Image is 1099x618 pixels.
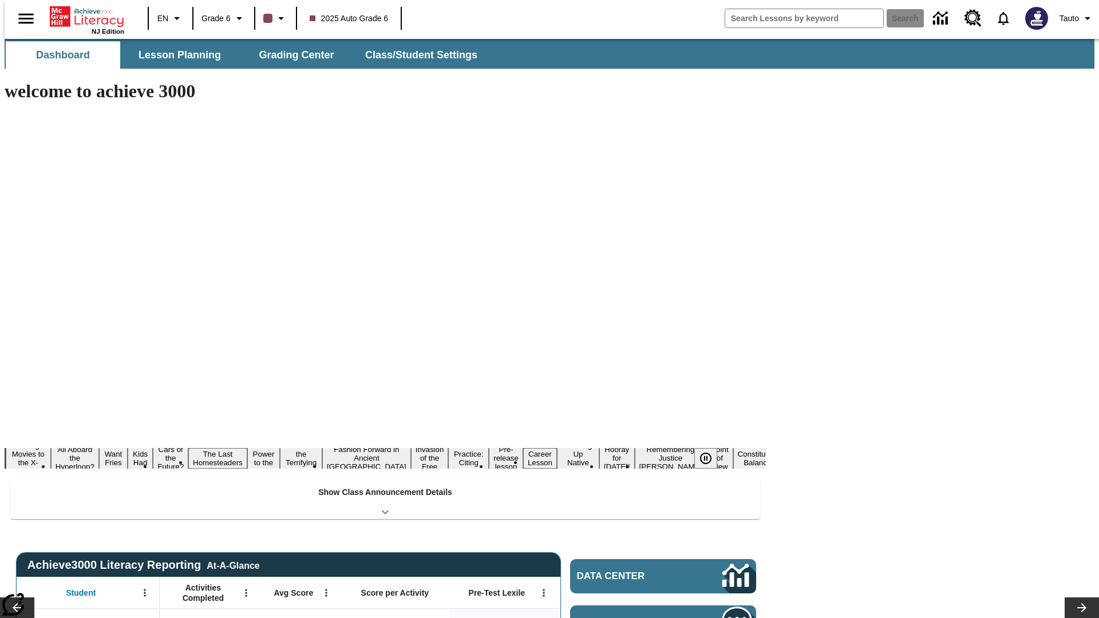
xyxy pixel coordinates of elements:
button: Slide 7 Solar Power to the People [247,439,280,477]
button: Slide 11 Mixed Practice: Citing Evidence [448,439,489,477]
span: Grade 6 [201,13,231,25]
button: Slide 2 All Aboard the Hyperloop? [51,443,99,473]
button: Slide 18 The Constitution's Balancing Act [733,439,788,477]
button: Class/Student Settings [356,41,487,69]
div: SubNavbar [5,41,488,69]
span: Activities Completed [165,583,241,603]
span: Student [66,588,96,598]
div: SubNavbar [5,39,1094,69]
button: Open Menu [238,584,255,601]
button: Lesson carousel, Next [1065,597,1099,618]
span: Pre-Test Lexile [469,588,525,598]
a: Home [50,5,124,28]
span: Achieve3000 Literacy Reporting [27,558,260,572]
button: Open side menu [9,2,43,35]
span: NJ Edition [92,28,124,35]
button: Slide 8 Attack of the Terrifying Tomatoes [280,439,322,477]
div: At-A-Glance [207,558,259,571]
p: Show Class Announcement Details [318,486,452,498]
a: Notifications [989,3,1018,33]
a: Data Center [926,3,958,34]
button: Slide 12 Pre-release lesson [489,443,523,473]
span: Data Center [577,571,684,582]
button: Select a new avatar [1018,3,1055,33]
input: search field [725,9,883,27]
button: Lesson Planning [122,41,237,69]
h1: welcome to achieve 3000 [5,81,766,102]
button: Language: EN, Select a language [152,8,189,29]
button: Slide 5 Cars of the Future? [153,443,188,473]
span: EN [157,13,168,25]
button: Dashboard [6,41,120,69]
button: Slide 15 Hooray for Constitution Day! [599,443,635,473]
a: Resource Center, Will open in new tab [958,3,989,34]
span: 2025 Auto Grade 6 [310,13,389,25]
button: Slide 9 Fashion Forward in Ancient Rome [322,443,411,473]
a: Data Center [570,559,756,593]
button: Grading Center [239,41,354,69]
img: Avatar [1025,7,1048,30]
button: Slide 14 Cooking Up Native Traditions [557,439,599,477]
button: Open Menu [318,584,335,601]
button: Grade: Grade 6, Select a grade [197,8,251,29]
button: Pause [694,448,717,469]
div: Home [50,4,124,35]
button: Slide 13 Career Lesson [523,448,557,469]
button: Slide 16 Remembering Justice O'Connor [635,443,707,473]
button: Slide 3 Do You Want Fries With That? [99,431,128,486]
span: Tauto [1060,13,1079,25]
button: Class color is dark brown. Change class color [259,8,292,29]
button: Slide 6 The Last Homesteaders [188,448,247,469]
span: Score per Activity [361,588,429,598]
button: Slide 10 The Invasion of the Free CD [411,435,449,481]
button: Slide 1 Taking Movies to the X-Dimension [6,439,51,477]
button: Slide 4 Dirty Jobs Kids Had To Do [128,431,153,486]
div: Pause [694,448,729,469]
span: Avg Score [274,588,313,598]
button: Open Menu [535,584,552,601]
button: Open Menu [136,584,153,601]
div: Show Class Announcement Details [10,480,760,519]
button: Profile/Settings [1055,8,1099,29]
